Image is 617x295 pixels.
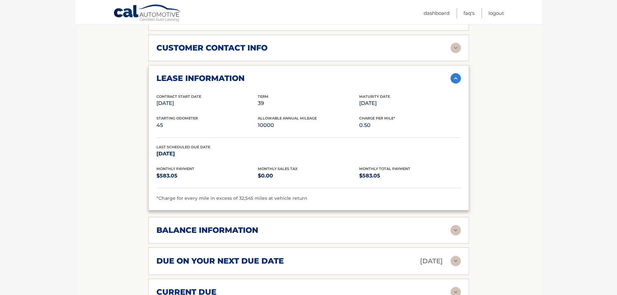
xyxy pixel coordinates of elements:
span: Charge Per Mile* [359,116,395,120]
p: 45 [156,121,258,130]
p: 39 [258,99,359,108]
h2: due on your next due date [156,256,284,266]
img: accordion-rest.svg [451,256,461,266]
p: [DATE] [420,255,443,267]
span: Contract Start Date [156,94,201,99]
p: [DATE] [156,99,258,108]
span: Last Scheduled Due Date [156,145,210,149]
span: Monthly Payment [156,166,194,171]
h2: lease information [156,74,245,83]
a: Cal Automotive [113,4,181,23]
p: [DATE] [156,149,258,158]
p: $583.05 [359,171,461,180]
h2: balance information [156,225,258,235]
img: accordion-rest.svg [451,225,461,235]
a: Logout [488,8,504,18]
span: Monthly Total Payment [359,166,410,171]
span: *Charge for every mile in excess of 32,545 miles at vehicle return [156,195,307,201]
h2: customer contact info [156,43,268,53]
p: 10000 [258,121,359,130]
span: Allowable Annual Mileage [258,116,317,120]
a: FAQ's [463,8,474,18]
span: Maturity Date [359,94,390,99]
span: Starting Odometer [156,116,198,120]
a: Dashboard [424,8,450,18]
img: accordion-rest.svg [451,43,461,53]
span: Term [258,94,269,99]
span: Monthly Sales Tax [258,166,298,171]
p: $583.05 [156,171,258,180]
p: $0.00 [258,171,359,180]
p: [DATE] [359,99,461,108]
img: accordion-active.svg [451,73,461,84]
p: 0.50 [359,121,461,130]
